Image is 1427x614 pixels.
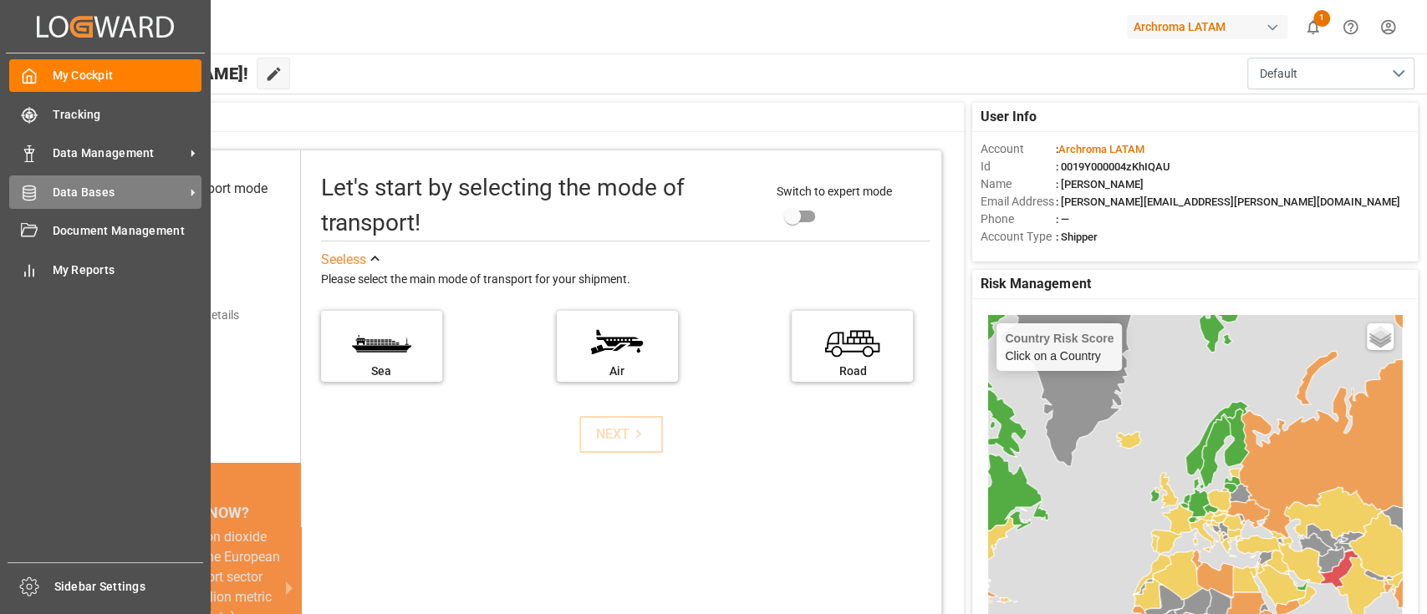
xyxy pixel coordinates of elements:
[1056,143,1144,155] span: :
[53,145,185,162] span: Data Management
[9,253,201,286] a: My Reports
[53,184,185,201] span: Data Bases
[1056,213,1069,226] span: : —
[981,193,1056,211] span: Email Address
[1127,11,1294,43] button: Archroma LATAM
[1005,332,1114,363] div: Click on a Country
[1056,178,1144,190] span: : [PERSON_NAME]
[9,59,201,92] a: My Cockpit
[1127,15,1287,39] div: Archroma LATAM
[981,107,1037,127] span: User Info
[329,363,434,380] div: Sea
[981,140,1056,158] span: Account
[981,175,1056,193] span: Name
[53,261,202,279] span: My Reports
[981,211,1056,228] span: Phone
[800,363,905,380] div: Road
[1247,58,1414,89] button: open menu
[9,98,201,130] a: Tracking
[1005,332,1114,345] h4: Country Risk Score
[579,416,663,453] button: NEXT
[1313,10,1330,27] span: 1
[1260,65,1297,83] span: Default
[9,215,201,247] a: Document Management
[321,270,930,290] div: Please select the main mode of transport for your shipment.
[981,228,1056,246] span: Account Type
[53,67,202,84] span: My Cockpit
[53,222,202,240] span: Document Management
[1056,231,1098,243] span: : Shipper
[321,250,366,270] div: See less
[138,179,268,199] div: Select transport mode
[1294,8,1332,46] button: show 1 new notifications
[596,424,647,444] div: NEXT
[1058,143,1144,155] span: Archroma LATAM
[54,578,204,596] span: Sidebar Settings
[1367,323,1394,350] a: Layers
[1332,8,1369,46] button: Help Center
[1056,195,1400,208] span: : [PERSON_NAME][EMAIL_ADDRESS][PERSON_NAME][DOMAIN_NAME]
[777,185,892,198] span: Switch to expert mode
[53,106,202,124] span: Tracking
[565,363,670,380] div: Air
[321,170,760,241] div: Let's start by selecting the mode of transport!
[981,274,1090,294] span: Risk Management
[1056,160,1170,173] span: : 0019Y000004zKhIQAU
[981,158,1056,175] span: Id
